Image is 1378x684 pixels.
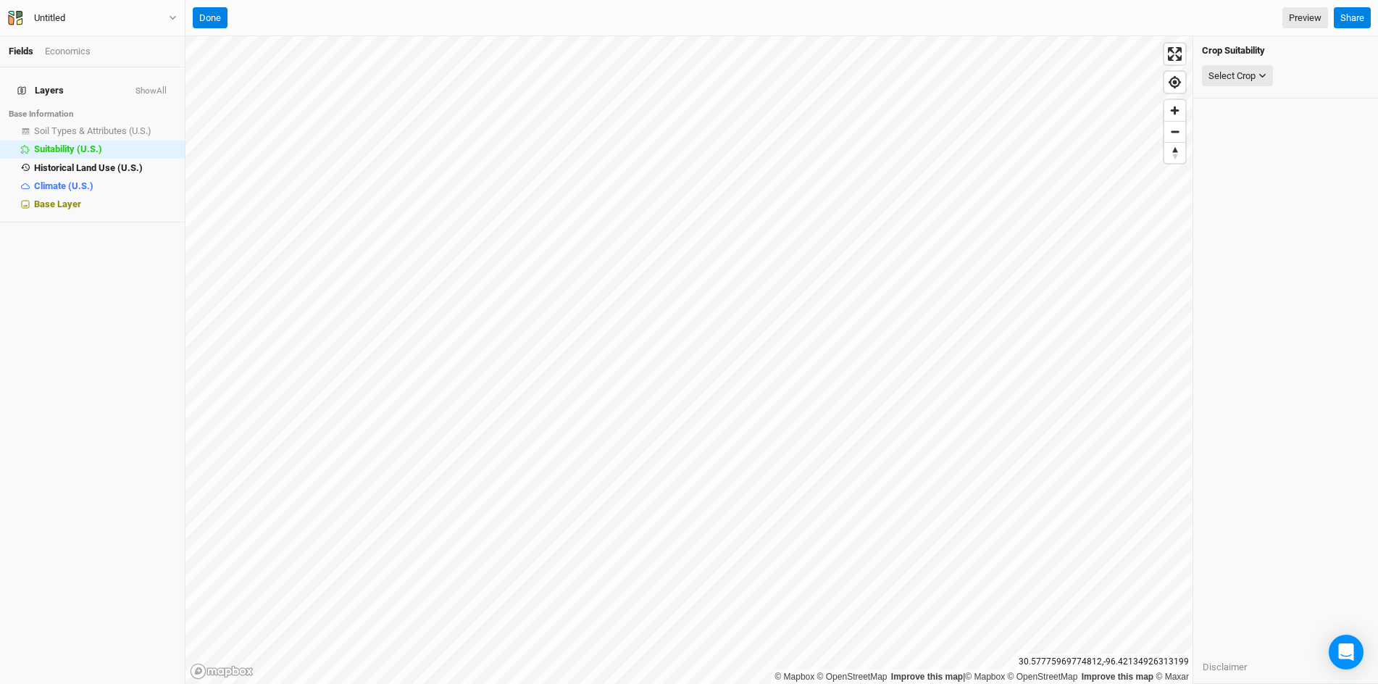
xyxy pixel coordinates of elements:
a: Mapbox logo [190,663,254,680]
div: Untitled [34,11,65,25]
div: Select Crop [1208,69,1256,83]
a: Improve this map [1082,672,1153,682]
div: Historical Land Use (U.S.) [34,162,176,174]
h4: Crop Suitability [1202,45,1369,57]
div: Climate (U.S.) [34,180,176,192]
span: Reset bearing to north [1164,143,1185,163]
div: Open Intercom Messenger [1329,635,1364,670]
div: | [774,670,1189,684]
button: Share [1334,7,1371,29]
button: Zoom out [1164,121,1185,142]
canvas: Map [185,36,1193,684]
button: Untitled [7,10,178,26]
button: Disclaimer [1202,659,1248,675]
a: Improve this map [891,672,963,682]
div: 30.57775969774812 , -96.42134926313199 [1015,654,1193,670]
button: Zoom in [1164,100,1185,121]
div: Soil Types & Attributes (U.S.) [34,125,176,137]
div: Suitability (U.S.) [34,143,176,155]
button: Done [193,7,227,29]
span: Suitability (U.S.) [34,143,102,154]
span: Base Layer [34,199,81,209]
a: OpenStreetMap [1008,672,1078,682]
span: Climate (U.S.) [34,180,93,191]
a: Mapbox [774,672,814,682]
button: ShowAll [135,86,167,96]
span: Soil Types & Attributes (U.S.) [34,125,151,136]
div: Economics [45,45,91,58]
a: Fields [9,46,33,57]
a: OpenStreetMap [817,672,888,682]
button: Reset bearing to north [1164,142,1185,163]
button: Find my location [1164,72,1185,93]
a: Mapbox [965,672,1005,682]
span: Layers [17,85,64,96]
span: Historical Land Use (U.S.) [34,162,143,173]
button: Select Crop [1202,65,1273,87]
button: Enter fullscreen [1164,43,1185,64]
a: Maxar [1156,672,1189,682]
a: Preview [1282,7,1328,29]
div: Base Layer [34,199,176,210]
span: Zoom out [1164,122,1185,142]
